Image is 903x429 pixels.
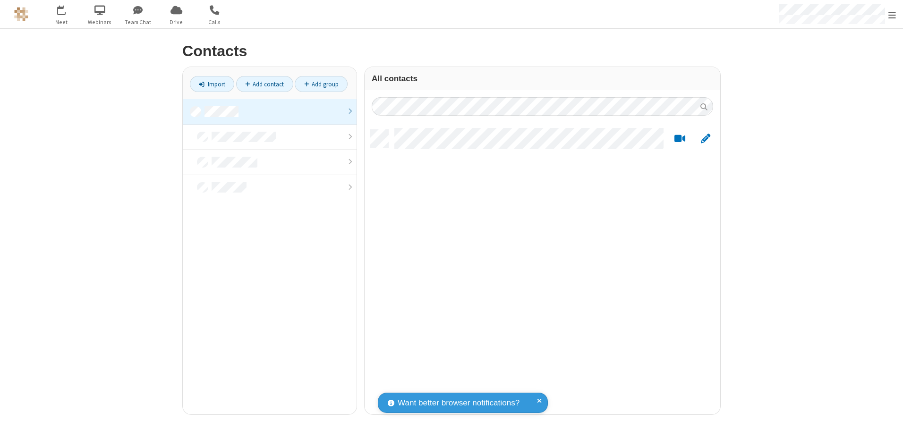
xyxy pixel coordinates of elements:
a: Add contact [236,76,293,92]
span: Drive [159,18,194,26]
h2: Contacts [182,43,721,59]
img: QA Selenium DO NOT DELETE OR CHANGE [14,7,28,21]
span: Webinars [82,18,118,26]
button: Edit [696,133,715,145]
span: Meet [44,18,79,26]
div: 1 [64,5,70,12]
a: Import [190,76,234,92]
span: Team Chat [120,18,156,26]
button: Start a video meeting [671,133,689,145]
div: grid [365,123,720,414]
span: Calls [197,18,232,26]
h3: All contacts [372,74,713,83]
span: Want better browser notifications? [398,397,520,409]
a: Add group [295,76,348,92]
